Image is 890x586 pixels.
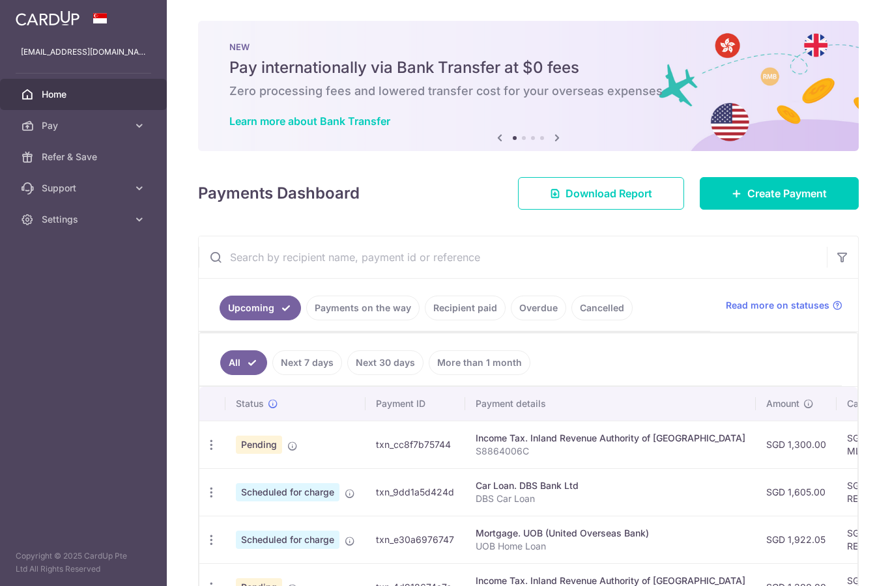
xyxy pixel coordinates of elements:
td: SGD 1,922.05 [756,516,837,563]
span: Home [42,88,128,101]
h6: Zero processing fees and lowered transfer cost for your overseas expenses [229,83,827,99]
a: Overdue [511,296,566,320]
p: S8864006C [476,445,745,458]
a: All [220,350,267,375]
span: Status [236,397,264,410]
span: Support [42,182,128,195]
p: NEW [229,42,827,52]
h4: Payments Dashboard [198,182,360,205]
span: Create Payment [747,186,827,201]
a: Recipient paid [425,296,506,320]
a: Read more on statuses [726,299,842,312]
p: [EMAIL_ADDRESS][DOMAIN_NAME] [21,46,146,59]
td: txn_cc8f7b75744 [366,421,465,468]
a: More than 1 month [429,350,530,375]
img: Bank transfer banner [198,21,859,151]
th: Payment ID [366,387,465,421]
div: Mortgage. UOB (United Overseas Bank) [476,527,745,540]
span: Read more on statuses [726,299,829,312]
span: Scheduled for charge [236,531,339,549]
a: Upcoming [220,296,301,320]
span: Pay [42,119,128,132]
td: SGD 1,605.00 [756,468,837,516]
a: Create Payment [700,177,859,210]
p: UOB Home Loan [476,540,745,553]
span: Download Report [566,186,652,201]
div: Car Loan. DBS Bank Ltd [476,479,745,492]
a: Learn more about Bank Transfer [229,115,390,128]
a: Next 7 days [272,350,342,375]
p: DBS Car Loan [476,492,745,505]
th: Payment details [465,387,756,421]
input: Search by recipient name, payment id or reference [199,236,827,278]
span: Pending [236,436,282,454]
a: Payments on the way [306,296,420,320]
a: Download Report [518,177,684,210]
td: SGD 1,300.00 [756,421,837,468]
span: Amount [766,397,799,410]
td: txn_9dd1a5d424d [366,468,465,516]
div: Income Tax. Inland Revenue Authority of [GEOGRAPHIC_DATA] [476,432,745,445]
a: Cancelled [571,296,633,320]
h5: Pay internationally via Bank Transfer at $0 fees [229,57,827,78]
span: Scheduled for charge [236,483,339,501]
span: Refer & Save [42,150,128,163]
span: Settings [42,213,128,226]
td: txn_e30a6976747 [366,516,465,563]
a: Next 30 days [347,350,423,375]
img: CardUp [16,10,79,26]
